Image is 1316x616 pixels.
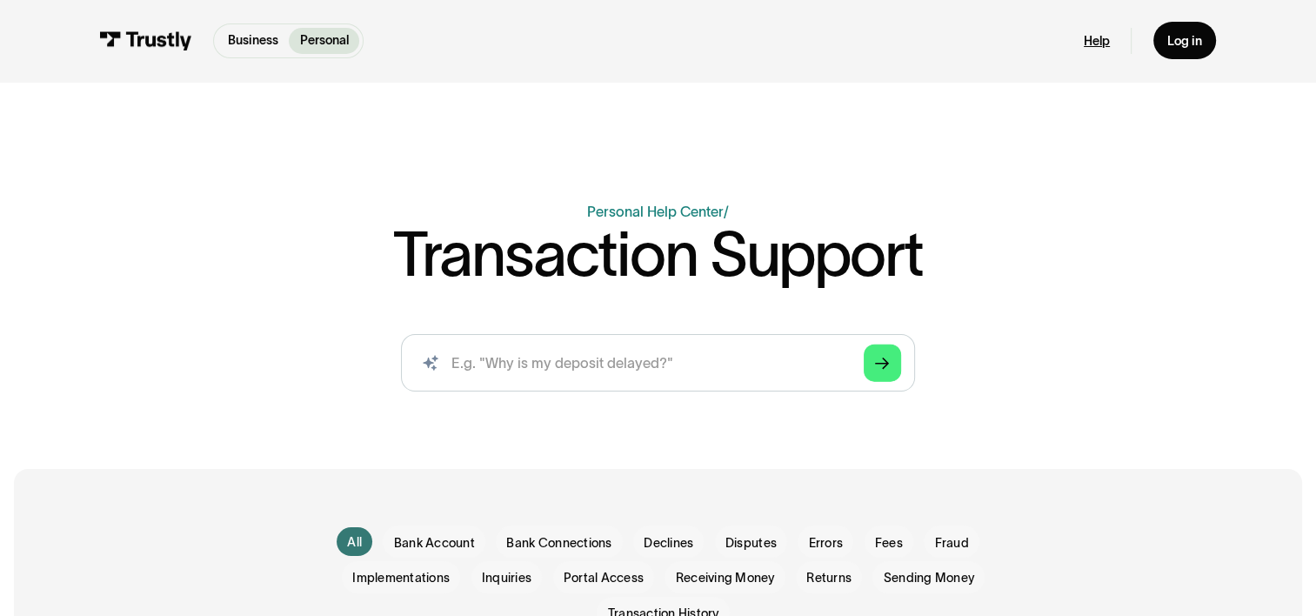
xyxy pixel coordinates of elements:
span: Errors [809,534,844,552]
span: Declines [644,534,693,552]
span: Bank Connections [506,534,611,552]
span: Portal Access [564,569,644,586]
a: All [337,527,372,556]
form: Search [401,334,915,391]
div: Log in [1167,33,1202,50]
a: Business [217,28,289,54]
span: Implementations [352,569,450,586]
span: Returns [806,569,852,586]
a: Personal [289,28,358,54]
div: All [347,533,362,551]
span: Inquiries [482,569,531,586]
img: Trustly Logo [100,31,192,50]
a: Log in [1153,22,1217,59]
p: Business [228,31,278,50]
p: Personal [300,31,349,50]
a: Help [1084,33,1110,50]
h1: Transaction Support [393,223,922,285]
div: / [724,204,729,219]
span: Bank Account [394,534,475,552]
input: search [401,334,915,391]
span: Fraud [934,534,968,552]
span: Receiving Money [676,569,775,586]
span: Sending Money [884,569,974,586]
a: Personal Help Center [587,204,724,219]
span: Disputes [725,534,777,552]
span: Fees [875,534,903,552]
